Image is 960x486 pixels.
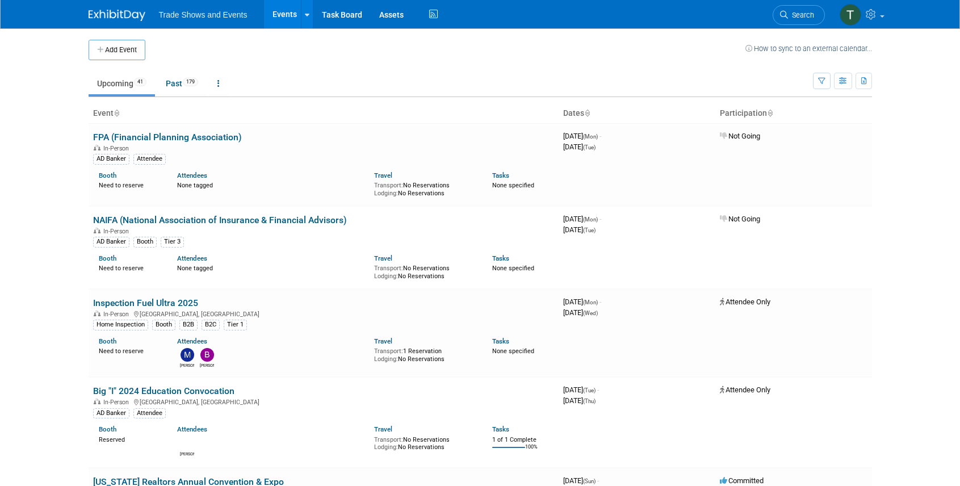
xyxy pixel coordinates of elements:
span: Trade Shows and Events [159,10,248,19]
a: Sort by Start Date [584,108,590,118]
a: Tasks [492,171,509,179]
button: Add Event [89,40,145,60]
img: Bobby DeSpain [200,348,214,362]
span: [DATE] [563,143,596,151]
span: None specified [492,347,534,355]
img: Tiff Wagner [840,4,861,26]
span: Lodging: [374,190,398,197]
a: NAIFA (National Association of Insurance & Financial Advisors) [93,215,347,225]
a: Attendees [177,337,207,345]
a: Upcoming41 [89,73,155,94]
div: Need to reserve [99,345,161,355]
img: In-Person Event [94,311,100,316]
span: Not Going [720,132,760,140]
span: (Tue) [583,144,596,150]
span: Search [788,11,814,19]
div: Tier 1 [224,320,247,330]
span: [DATE] [563,132,601,140]
span: [DATE] [563,225,596,234]
div: No Reservations No Reservations [374,262,475,280]
span: (Sun) [583,478,596,484]
div: B2B [179,320,198,330]
span: (Tue) [583,387,596,393]
span: In-Person [103,311,132,318]
div: No Reservations No Reservations [374,179,475,197]
span: - [597,386,599,394]
span: Transport: [374,265,403,272]
div: Attendee [133,154,166,164]
a: Tasks [492,337,509,345]
span: Attendee Only [720,298,770,306]
div: [GEOGRAPHIC_DATA], [GEOGRAPHIC_DATA] [93,397,554,406]
span: In-Person [103,399,132,406]
a: Booth [99,171,116,179]
span: [DATE] [563,396,596,405]
span: None specified [492,265,534,272]
span: [DATE] [563,386,599,394]
th: Event [89,104,559,123]
span: Lodging: [374,273,398,280]
div: Reserved [99,434,161,444]
div: Booth [152,320,175,330]
span: Transport: [374,182,403,189]
span: Lodging: [374,443,398,451]
span: Committed [720,476,764,485]
a: FPA (Financial Planning Association) [93,132,242,143]
div: AD Banker [93,154,129,164]
span: None specified [492,182,534,189]
span: 41 [134,78,146,86]
span: [DATE] [563,476,599,485]
span: Transport: [374,347,403,355]
th: Dates [559,104,715,123]
div: Need to reserve [99,262,161,273]
span: (Wed) [583,310,598,316]
div: Booth [133,237,157,247]
th: Participation [715,104,872,123]
div: AD Banker [93,408,129,418]
img: In-Person Event [94,399,100,404]
a: Travel [374,425,392,433]
div: 1 of 1 Complete [492,436,554,444]
a: Travel [374,254,392,262]
span: - [600,298,601,306]
div: None tagged [177,262,366,273]
span: - [600,215,601,223]
div: 1 Reservation No Reservations [374,345,475,363]
img: In-Person Event [94,145,100,150]
div: Michael Cardillo [180,362,194,368]
div: Tier 3 [161,237,184,247]
img: Michael Cardillo [181,348,194,362]
a: Booth [99,254,116,262]
span: (Tue) [583,227,596,233]
td: 100% [525,444,538,459]
span: (Thu) [583,398,596,404]
span: (Mon) [583,216,598,223]
div: AD Banker [93,237,129,247]
a: Tasks [492,254,509,262]
a: Travel [374,337,392,345]
span: [DATE] [563,308,598,317]
span: (Mon) [583,299,598,305]
img: ExhibitDay [89,10,145,21]
div: B2C [202,320,220,330]
span: In-Person [103,228,132,235]
span: Lodging: [374,355,398,363]
span: [DATE] [563,215,601,223]
div: Nick McCoy [180,450,194,457]
span: Attendee Only [720,386,770,394]
span: - [597,476,599,485]
img: Nick McCoy [181,437,194,450]
span: Transport: [374,436,403,443]
div: No Reservations No Reservations [374,434,475,451]
span: (Mon) [583,133,598,140]
a: How to sync to an external calendar... [745,44,872,53]
a: Booth [99,425,116,433]
img: In-Person Event [94,228,100,233]
div: None tagged [177,179,366,190]
a: Inspection Fuel Ultra 2025 [93,298,198,308]
div: Home Inspection [93,320,148,330]
a: Sort by Participation Type [767,108,773,118]
div: Attendee [133,408,166,418]
a: Attendees [177,425,207,433]
a: Travel [374,171,392,179]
